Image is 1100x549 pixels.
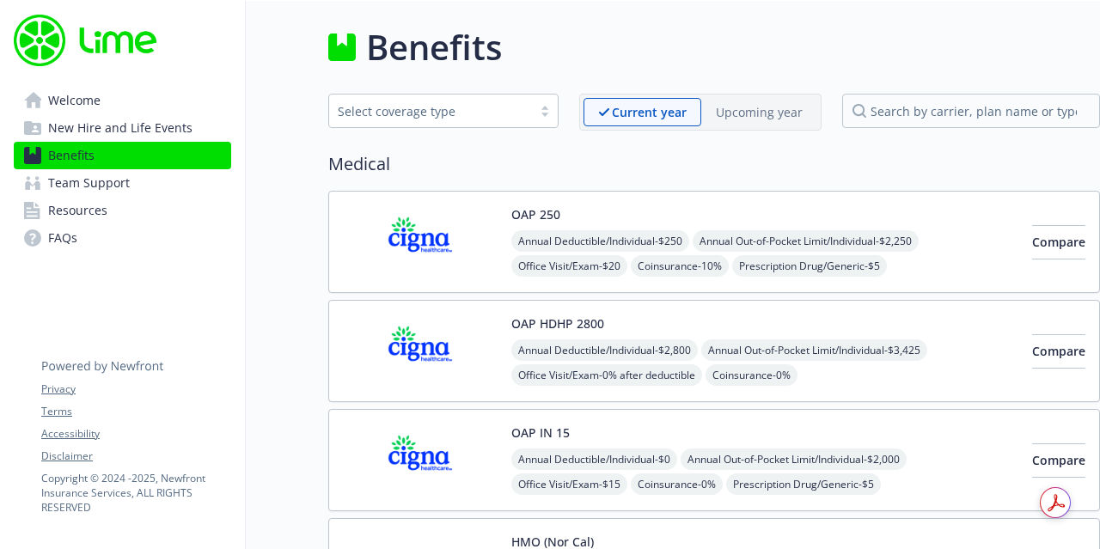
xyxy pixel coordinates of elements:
span: Office Visit/Exam - $15 [511,473,627,495]
a: Welcome [14,87,231,114]
a: New Hire and Life Events [14,114,231,142]
span: Prescription Drug/Generic - $5 [732,255,887,277]
button: Compare [1032,225,1085,259]
span: Benefits [48,142,95,169]
p: Upcoming year [716,103,803,121]
span: Annual Out-of-Pocket Limit/Individual - $2,000 [681,448,907,470]
button: Compare [1032,443,1085,478]
a: Resources [14,197,231,224]
h1: Benefits [366,21,502,73]
span: Welcome [48,87,101,114]
span: New Hire and Life Events [48,114,192,142]
span: Annual Out-of-Pocket Limit/Individual - $3,425 [701,339,927,361]
a: Accessibility [41,426,230,442]
span: Team Support [48,169,130,197]
span: Annual Deductible/Individual - $250 [511,230,689,252]
span: Coinsurance - 0% [706,364,797,386]
span: Resources [48,197,107,224]
a: Terms [41,404,230,419]
img: CIGNA carrier logo [343,205,498,278]
a: Team Support [14,169,231,197]
input: search by carrier, plan name or type [842,94,1100,128]
span: Compare [1032,234,1085,250]
a: Privacy [41,381,230,397]
span: Coinsurance - 10% [631,255,729,277]
a: Benefits [14,142,231,169]
span: Annual Deductible/Individual - $0 [511,448,677,470]
p: Current year [612,103,687,121]
span: FAQs [48,224,77,252]
span: Compare [1032,452,1085,468]
a: FAQs [14,224,231,252]
button: OAP 250 [511,205,560,223]
span: Annual Out-of-Pocket Limit/Individual - $2,250 [693,230,919,252]
button: OAP HDHP 2800 [511,314,604,332]
img: CIGNA carrier logo [343,424,498,497]
span: Annual Deductible/Individual - $2,800 [511,339,698,361]
span: Prescription Drug/Generic - $5 [726,473,881,495]
h2: Medical [328,151,1100,177]
a: Disclaimer [41,448,230,464]
span: Coinsurance - 0% [631,473,723,495]
p: Copyright © 2024 - 2025 , Newfront Insurance Services, ALL RIGHTS RESERVED [41,471,230,515]
img: CIGNA carrier logo [343,314,498,387]
div: Select coverage type [338,102,523,120]
span: Office Visit/Exam - $20 [511,255,627,277]
span: Office Visit/Exam - 0% after deductible [511,364,702,386]
button: Compare [1032,334,1085,369]
span: Compare [1032,343,1085,359]
button: OAP IN 15 [511,424,570,442]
